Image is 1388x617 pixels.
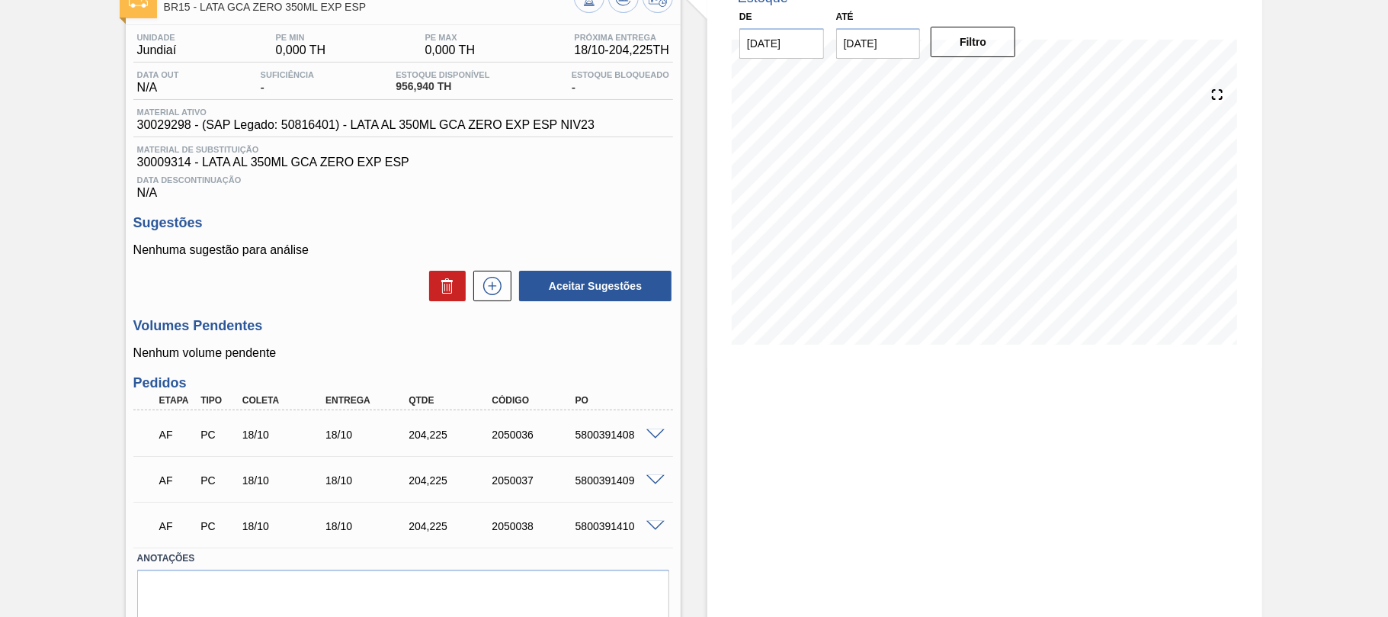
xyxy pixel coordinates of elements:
span: Data out [137,70,179,79]
span: Data Descontinuação [137,175,669,185]
label: Até [836,11,854,22]
span: 956,940 TH [396,81,489,92]
div: 18/10/2025 [322,520,415,532]
span: Material de Substituição [137,145,669,154]
div: Aguardando Faturamento [155,509,198,543]
span: Estoque Disponível [396,70,489,79]
div: Etapa [155,395,198,406]
div: Aceitar Sugestões [511,269,673,303]
label: De [739,11,752,22]
p: Nenhum volume pendente [133,346,673,360]
div: 18/10/2025 [239,429,332,441]
div: 204,225 [405,520,498,532]
span: Próxima Entrega [574,33,669,42]
div: 18/10/2025 [239,520,332,532]
span: 0,000 TH [276,43,326,57]
div: Aguardando Faturamento [155,464,198,497]
div: Entrega [322,395,415,406]
div: 5800391408 [572,429,665,441]
div: Excluir Sugestões [422,271,466,301]
div: 2050038 [488,520,581,532]
div: 18/10/2025 [322,474,415,487]
div: 5800391410 [572,520,665,532]
span: Unidade [137,33,177,42]
div: 2050036 [488,429,581,441]
p: AF [159,429,194,441]
div: 18/10/2025 [239,474,332,487]
div: PO [572,395,665,406]
span: Material ativo [137,108,595,117]
div: 204,225 [405,429,498,441]
h3: Pedidos [133,375,673,391]
label: Anotações [137,548,669,570]
div: 18/10/2025 [322,429,415,441]
h3: Sugestões [133,215,673,231]
div: Pedido de Compra [197,474,239,487]
div: Nova sugestão [466,271,511,301]
span: Jundiaí [137,43,177,57]
div: Pedido de Compra [197,520,239,532]
div: Tipo [197,395,239,406]
div: 2050037 [488,474,581,487]
div: Aguardando Faturamento [155,418,198,452]
div: - [257,70,318,95]
span: 30009314 - LATA AL 350ML GCA ZERO EXP ESP [137,156,669,169]
button: Aceitar Sugestões [519,271,672,301]
span: Suficiência [261,70,314,79]
div: 5800391409 [572,474,665,487]
span: 18/10 - 204,225 TH [574,43,669,57]
span: BR15 - LATA GCA ZERO 350ML EXP ESP [164,2,574,13]
p: Nenhuma sugestão para análise [133,243,673,257]
div: Coleta [239,395,332,406]
span: Estoque Bloqueado [572,70,669,79]
div: Pedido de Compra [197,429,239,441]
p: AF [159,520,194,532]
p: AF [159,474,194,487]
span: PE MAX [425,33,476,42]
div: Qtde [405,395,498,406]
span: 30029298 - (SAP Legado: 50816401) - LATA AL 350ML GCA ZERO EXP ESP NIV23 [137,118,595,132]
span: PE MIN [276,33,326,42]
input: dd/mm/yyyy [739,28,824,59]
div: N/A [133,169,673,200]
div: N/A [133,70,183,95]
input: dd/mm/yyyy [836,28,921,59]
h3: Volumes Pendentes [133,318,673,334]
div: Código [488,395,581,406]
button: Filtro [931,27,1015,57]
div: - [568,70,673,95]
div: 204,225 [405,474,498,487]
span: 0,000 TH [425,43,476,57]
